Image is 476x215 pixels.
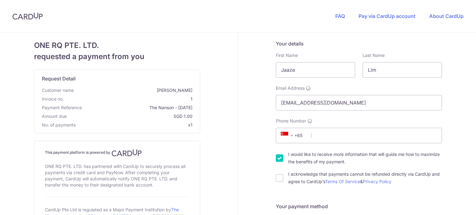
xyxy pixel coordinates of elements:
[276,203,442,210] h5: Your payment method
[288,151,442,166] label: I would like to receive more information that will guide me how to maximize the benefits of my pa...
[42,75,76,82] span: translation missing: en.request_detail
[276,52,298,58] label: First Name
[42,87,74,93] span: Customer name
[42,113,67,119] span: Amount due
[188,122,192,127] span: x1
[76,87,192,93] span: [PERSON_NAME]
[281,132,296,139] span: +65
[42,122,76,128] span: No. of payments
[363,179,391,184] a: Privacy Policy
[279,132,307,139] span: +65
[276,40,442,47] h5: Your details
[276,118,306,124] span: Phone Number
[45,162,189,189] div: ONE RQ PTE. LTD. has partnered with CardUp to securely process all payments via credit card and P...
[42,96,64,102] span: Invoice no.
[112,149,142,157] img: CardUp
[363,62,442,78] input: Last name
[276,95,442,110] input: Email address
[12,12,43,20] img: CardUp
[34,40,200,51] span: ONE RQ PTE. LTD.
[363,52,385,58] label: Last Name
[335,13,345,19] a: FAQ
[34,51,200,62] span: requested a payment from you
[325,179,360,184] a: Terms Of Service
[359,13,416,19] a: Pay via CardUp account
[84,105,192,111] span: The Nanson - [DATE]
[276,62,355,78] input: First name
[436,196,470,212] iframe: Opens a widget where you can find more information
[42,105,82,110] span: translation missing: en.payment_reference
[69,113,192,119] span: SGD 1.00
[288,170,442,185] label: I acknowledge that payments cannot be refunded directly via CardUp and agree to CardUp’s &
[45,149,189,157] h4: This payment platform is powered by
[429,13,464,19] a: About CardUp
[66,96,192,102] span: 1
[276,85,305,91] span: Email Address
